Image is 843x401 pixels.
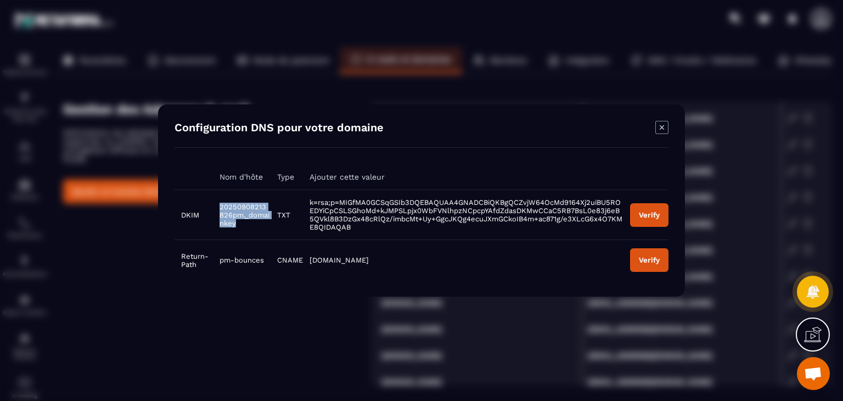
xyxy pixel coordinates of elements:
span: 20250908213826pm._domainkey [220,203,269,227]
td: Return-Path [175,240,213,281]
th: Nom d'hôte [213,164,270,190]
td: TXT [271,190,303,240]
div: Verify [639,211,660,219]
td: CNAME [271,240,303,281]
div: Ouvrir le chat [797,357,830,390]
button: Verify [630,203,668,227]
td: DKIM [175,190,213,240]
div: Verify [639,256,660,264]
span: pm-bounces [220,256,264,264]
button: Verify [630,248,668,272]
th: Ajouter cette valeur [303,164,623,190]
span: [DOMAIN_NAME] [310,256,369,264]
h4: Configuration DNS pour votre domaine [175,121,384,136]
span: k=rsa;p=MIGfMA0GCSqGSIb3DQEBAQUAA4GNADCBiQKBgQCZvjW64OcMd9164Xj2uiBU5ROEDYiCpCSLSGhoMd+kJMPSLpjx0... [310,198,622,231]
th: Type [271,164,303,190]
